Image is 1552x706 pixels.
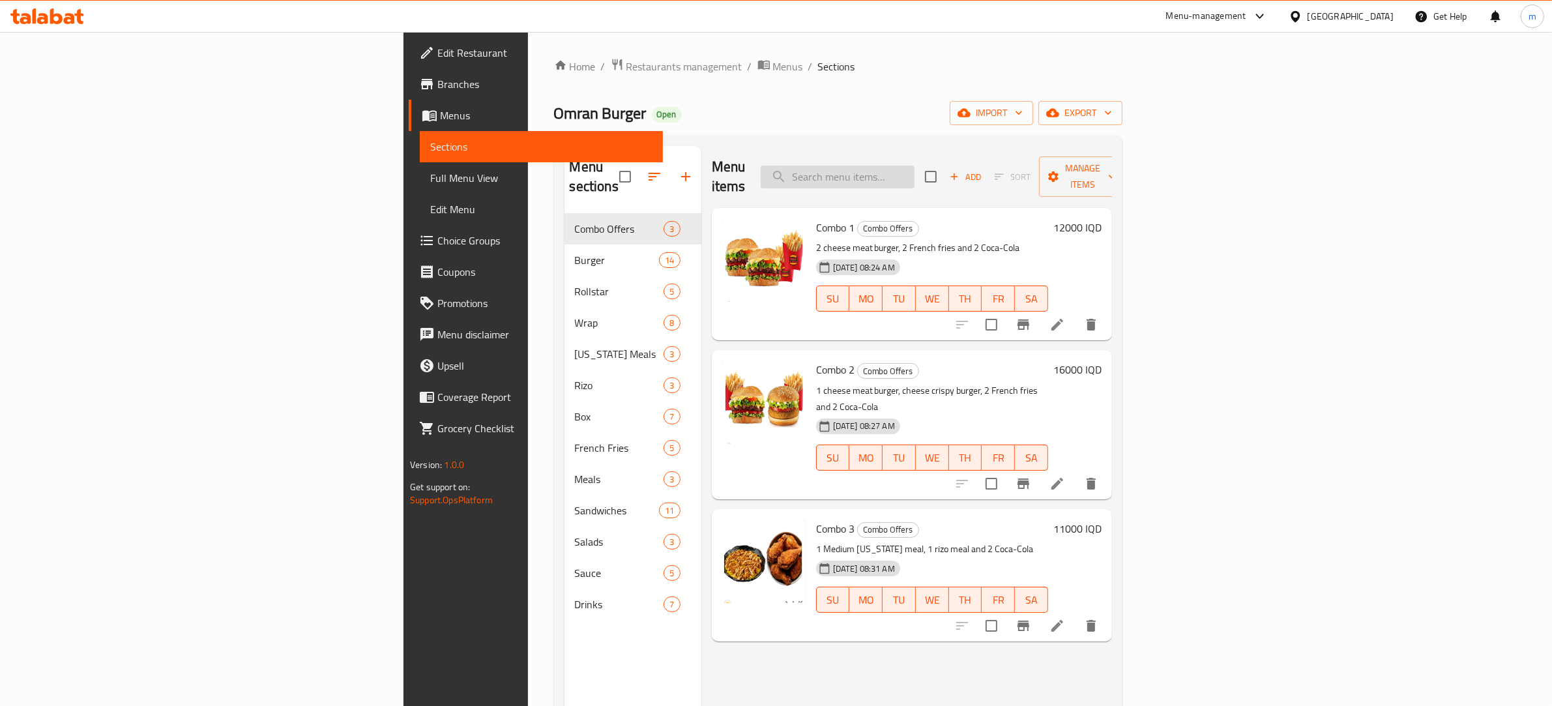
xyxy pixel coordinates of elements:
span: Coupons [437,264,652,280]
span: SU [822,591,845,610]
span: 1.0.0 [444,456,464,473]
span: Edit Restaurant [437,45,652,61]
button: import [950,101,1033,125]
span: Combo Offers [858,522,918,537]
span: SA [1020,591,1043,610]
span: 3 [664,223,679,235]
span: Restaurants management [626,59,742,74]
div: Combo Offers [857,363,919,379]
button: Branch-specific-item [1008,610,1039,641]
span: m [1529,9,1536,23]
div: items [664,284,680,299]
button: SA [1015,286,1048,312]
span: FR [987,449,1010,467]
button: FR [982,286,1015,312]
a: Grocery Checklist [409,413,663,444]
div: Sandwiches [575,503,660,518]
h2: Menu items [712,157,746,196]
span: SU [822,449,845,467]
div: Rollstar [575,284,664,299]
a: Support.OpsPlatform [410,492,493,508]
a: Edit Menu [420,194,663,225]
span: TU [888,449,911,467]
span: WE [921,289,944,308]
a: Menu disclaimer [409,319,663,350]
span: TU [888,289,911,308]
span: Version: [410,456,442,473]
div: French Fries [575,440,664,456]
button: TU [883,445,916,471]
button: Branch-specific-item [1008,309,1039,340]
button: SU [816,445,850,471]
span: FR [987,289,1010,308]
div: [US_STATE] Meals3 [564,338,701,370]
p: 1 cheese meat burger, cheese crispy burger, 2 French fries and 2 Coca-Cola [816,383,1048,415]
span: [DATE] 08:27 AM [828,420,900,432]
div: [GEOGRAPHIC_DATA] [1308,9,1394,23]
div: items [664,315,680,331]
div: items [664,346,680,362]
div: Burger14 [564,244,701,276]
span: Promotions [437,295,652,311]
span: MO [855,449,877,467]
button: Manage items [1039,156,1126,197]
span: SA [1020,449,1043,467]
span: Sections [430,139,652,154]
div: French Fries5 [564,432,701,463]
div: items [664,565,680,581]
span: Add item [944,167,986,187]
span: 3 [664,379,679,392]
span: 8 [664,317,679,329]
div: items [664,377,680,393]
span: Add [948,169,983,184]
li: / [748,59,752,74]
span: Grocery Checklist [437,420,652,436]
span: WE [921,449,944,467]
div: Drinks7 [564,589,701,620]
span: TH [954,591,977,610]
span: Coverage Report [437,389,652,405]
div: Box7 [564,401,701,432]
button: FR [982,445,1015,471]
div: Burger [575,252,660,268]
span: 11 [660,505,679,517]
h6: 16000 IQD [1053,360,1102,379]
button: export [1038,101,1122,125]
div: items [664,471,680,487]
span: MO [855,591,877,610]
a: Full Menu View [420,162,663,194]
button: FR [982,587,1015,613]
span: [US_STATE] Meals [575,346,664,362]
nav: breadcrumb [554,58,1122,75]
span: Rizo [575,377,664,393]
a: Edit menu item [1049,618,1065,634]
span: Full Menu View [430,170,652,186]
div: items [664,409,680,424]
button: Add [944,167,986,187]
span: Box [575,409,664,424]
span: Menu disclaimer [437,327,652,342]
a: Edit Restaurant [409,37,663,68]
span: Manage items [1049,160,1116,193]
div: Kentucky Meals [575,346,664,362]
span: 5 [664,286,679,298]
div: items [664,534,680,550]
span: Upsell [437,358,652,374]
span: Sections [818,59,855,74]
div: Open [652,107,682,123]
span: Combo Offers [858,364,918,379]
div: Combo Offers [575,221,664,237]
button: delete [1076,309,1107,340]
span: Combo 1 [816,218,855,237]
span: [DATE] 08:24 AM [828,261,900,274]
button: MO [849,445,883,471]
button: TH [949,286,982,312]
span: Get support on: [410,478,470,495]
div: Sandwiches11 [564,495,701,526]
div: items [664,596,680,612]
button: WE [916,587,949,613]
span: Select to update [978,612,1005,640]
span: Meals [575,471,664,487]
div: Rollstar5 [564,276,701,307]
